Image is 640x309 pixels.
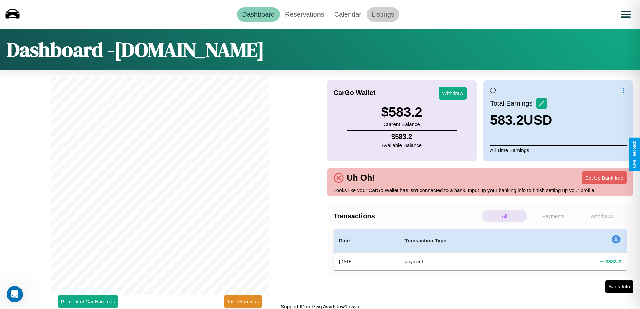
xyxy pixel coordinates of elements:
[7,36,264,64] h1: Dashboard - [DOMAIN_NAME]
[339,237,394,245] h4: Date
[334,212,480,220] h4: Transactions
[224,295,262,308] button: Total Earnings
[381,105,422,120] h3: $ 583.2
[482,210,527,222] p: All
[530,210,576,222] p: Payments
[58,295,118,308] button: Percent of Car Earnings
[7,286,23,302] iframe: Intercom live chat
[334,186,627,195] p: Looks like your CarGo Wallet has isn't connected to a bank. Input up your banking info to finish ...
[399,253,539,271] th: payment
[605,258,621,265] h4: $ 583.2
[439,87,467,100] button: Withdraw
[237,7,280,22] a: Dashboard
[490,97,536,109] p: Total Earnings
[382,133,422,141] h4: $ 583.2
[334,229,627,270] table: simple table
[334,89,376,97] h4: CarGo Wallet
[582,171,627,184] button: Set Up Bank Info
[367,7,399,22] a: Listings
[616,5,635,24] button: Open menu
[605,280,633,293] button: Bank Info
[334,253,399,271] th: [DATE]
[490,113,552,128] h3: 583.2 USD
[580,210,625,222] p: Withdraws
[381,120,422,129] p: Current Balance
[344,173,378,183] h4: Uh Oh!
[382,141,422,150] p: Available Balance
[329,7,367,22] a: Calendar
[404,237,533,245] h4: Transaction Type
[632,141,637,168] div: Give Feedback
[490,145,627,155] p: All Time Earnings
[280,7,329,22] a: Reservations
